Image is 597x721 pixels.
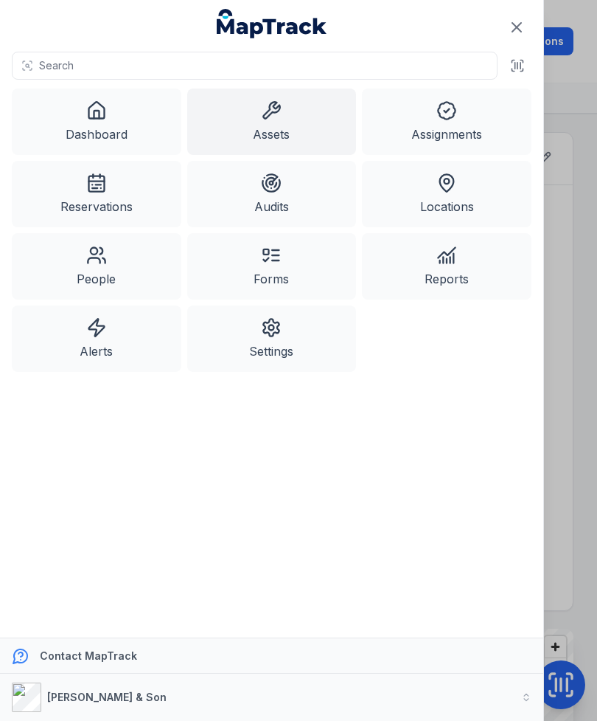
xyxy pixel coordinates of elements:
a: Audits [187,161,357,227]
strong: [PERSON_NAME] & Son [47,691,167,703]
a: Assets [187,89,357,155]
a: MapTrack [217,9,327,38]
a: Alerts [12,306,181,372]
a: Assignments [362,89,531,155]
span: Search [39,58,74,73]
a: Settings [187,306,357,372]
a: Reports [362,233,531,300]
button: Close navigation [501,12,532,43]
button: Search [12,52,497,80]
a: Locations [362,161,531,227]
a: Forms [187,233,357,300]
a: Dashboard [12,89,181,155]
strong: Contact MapTrack [40,649,137,662]
a: Reservations [12,161,181,227]
a: People [12,233,181,300]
